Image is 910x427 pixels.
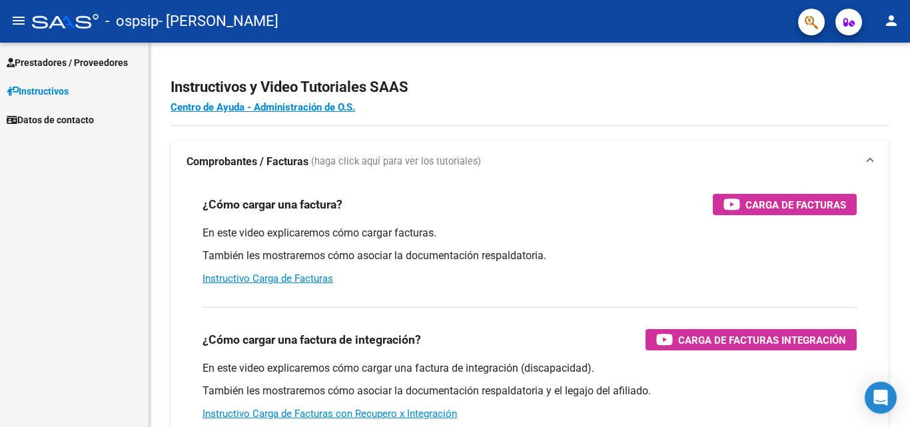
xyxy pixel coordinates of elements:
p: También les mostraremos cómo asociar la documentación respaldatoria y el legajo del afiliado. [203,384,857,398]
mat-expansion-panel-header: Comprobantes / Facturas (haga click aquí para ver los tutoriales) [171,141,889,183]
span: - [PERSON_NAME] [159,7,278,36]
h2: Instructivos y Video Tutoriales SAAS [171,75,889,100]
p: En este video explicaremos cómo cargar facturas. [203,226,857,240]
a: Centro de Ayuda - Administración de O.S. [171,101,355,113]
span: Datos de contacto [7,113,94,127]
span: Carga de Facturas Integración [678,332,846,348]
mat-icon: menu [11,13,27,29]
a: Instructivo Carga de Facturas [203,272,333,284]
p: También les mostraremos cómo asociar la documentación respaldatoria. [203,248,857,263]
span: (haga click aquí para ver los tutoriales) [311,155,481,169]
button: Carga de Facturas Integración [646,329,857,350]
strong: Comprobantes / Facturas [187,155,308,169]
a: Instructivo Carga de Facturas con Recupero x Integración [203,408,457,420]
mat-icon: person [883,13,899,29]
div: Open Intercom Messenger [865,382,897,414]
h3: ¿Cómo cargar una factura de integración? [203,330,421,349]
button: Carga de Facturas [713,194,857,215]
span: Prestadores / Proveedores [7,55,128,70]
span: - ospsip [105,7,159,36]
span: Instructivos [7,84,69,99]
span: Carga de Facturas [745,197,846,213]
p: En este video explicaremos cómo cargar una factura de integración (discapacidad). [203,361,857,376]
h3: ¿Cómo cargar una factura? [203,195,342,214]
